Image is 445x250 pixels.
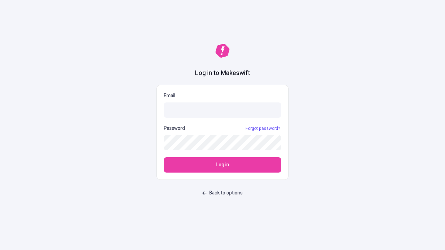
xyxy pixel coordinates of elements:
[164,125,185,132] p: Password
[216,161,229,169] span: Log in
[209,189,243,197] span: Back to options
[164,92,281,100] p: Email
[244,126,281,131] a: Forgot password?
[164,102,281,118] input: Email
[198,187,247,199] button: Back to options
[164,157,281,173] button: Log in
[195,69,250,78] h1: Log in to Makeswift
